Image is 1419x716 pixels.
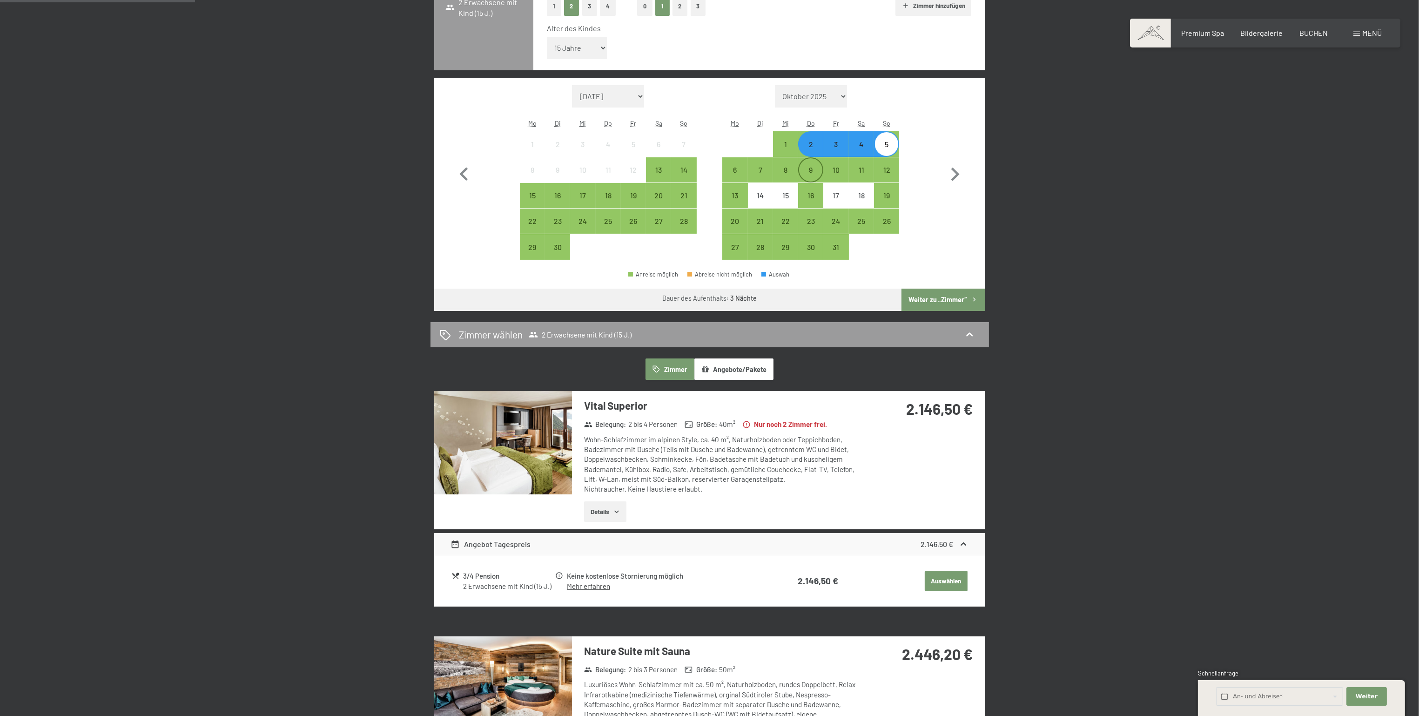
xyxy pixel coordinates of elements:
div: Anreise möglich [671,157,696,182]
div: Tue Sep 09 2025 [545,157,570,182]
button: Zimmer [646,358,694,380]
div: Anreise nicht möglich [849,183,874,208]
div: 17 [571,192,594,215]
div: Tue Oct 21 2025 [748,209,773,234]
div: 24 [824,217,847,241]
div: Wohn-Schlafzimmer im alpinen Style, ca. 40 m², Naturholzboden oder Teppichboden, Badezimmer mit D... [584,435,861,494]
div: 12 [622,166,645,189]
div: Keine kostenlose Stornierung möglich [567,571,760,581]
div: Abreise nicht möglich [687,271,753,277]
div: 26 [875,217,898,241]
strong: Nur noch 2 Zimmer frei. [742,419,827,429]
div: 3/4 Pension [463,571,554,581]
div: Auswahl [761,271,791,277]
abbr: Montag [731,119,739,127]
div: Anreise möglich [773,209,798,234]
div: 29 [521,243,544,267]
div: 29 [774,243,797,267]
div: Fri Oct 31 2025 [823,234,848,259]
div: Sun Oct 26 2025 [874,209,899,234]
div: Anreise möglich [722,209,747,234]
a: Premium Spa [1181,28,1224,37]
div: Anreise möglich [773,157,798,182]
div: 26 [622,217,645,241]
div: Sun Sep 14 2025 [671,157,696,182]
div: 9 [799,166,822,189]
div: Anreise möglich [570,209,595,234]
div: Thu Oct 30 2025 [798,234,823,259]
div: Anreise möglich [773,131,798,156]
div: 5 [622,141,645,164]
div: Anreise möglich [823,209,848,234]
div: Sun Oct 05 2025 [874,131,899,156]
span: Schnellanfrage [1198,669,1238,677]
div: Wed Sep 10 2025 [570,157,595,182]
div: Thu Sep 25 2025 [596,209,621,234]
div: Sun Oct 19 2025 [874,183,899,208]
a: Bildergalerie [1241,28,1283,37]
abbr: Donnerstag [604,119,612,127]
div: Anreise möglich [722,234,747,259]
div: Anreise möglich [596,183,621,208]
div: Anreise nicht möglich [823,183,848,208]
div: Anreise möglich [646,157,671,182]
div: 17 [824,192,847,215]
div: 3 [571,141,594,164]
abbr: Freitag [630,119,636,127]
div: Sun Sep 07 2025 [671,131,696,156]
h3: Nature Suite mit Sauna [584,644,861,658]
div: 8 [521,166,544,189]
div: Mon Oct 27 2025 [722,234,747,259]
div: Anreise möglich [646,209,671,234]
div: Mon Sep 08 2025 [520,157,545,182]
abbr: Mittwoch [579,119,586,127]
div: Sat Sep 27 2025 [646,209,671,234]
div: Fri Sep 12 2025 [621,157,646,182]
div: 19 [875,192,898,215]
div: Thu Oct 16 2025 [798,183,823,208]
div: Anreise nicht möglich [520,157,545,182]
div: 21 [749,217,772,241]
div: 2 Erwachsene mit Kind (15 J.) [463,581,554,591]
div: Thu Oct 09 2025 [798,157,823,182]
div: Anreise nicht möglich [570,131,595,156]
div: 20 [723,217,746,241]
div: Wed Oct 22 2025 [773,209,798,234]
div: 11 [597,166,620,189]
span: Weiter [1356,692,1378,701]
div: Fri Oct 17 2025 [823,183,848,208]
div: Anreise nicht möglich [596,157,621,182]
button: Weiter [1346,687,1386,706]
div: 11 [850,166,873,189]
button: Angebote/Pakete [694,358,773,380]
div: Wed Sep 03 2025 [570,131,595,156]
div: Anreise möglich [621,209,646,234]
div: Wed Oct 08 2025 [773,157,798,182]
div: 2 [546,141,569,164]
div: Anreise möglich [621,183,646,208]
strong: 2.146,50 € [798,575,838,586]
div: 16 [799,192,822,215]
div: 14 [749,192,772,215]
div: 28 [672,217,695,241]
div: Anreise möglich [646,183,671,208]
abbr: Donnerstag [807,119,815,127]
div: Thu Sep 04 2025 [596,131,621,156]
button: Weiter zu „Zimmer“ [901,289,985,311]
div: Mon Sep 22 2025 [520,209,545,234]
div: Fri Sep 19 2025 [621,183,646,208]
div: Tue Sep 30 2025 [545,234,570,259]
div: Anreise möglich [874,183,899,208]
div: Anreise nicht möglich [520,131,545,156]
strong: Größe : [685,419,717,429]
div: Anreise nicht möglich [646,131,671,156]
abbr: Sonntag [680,119,688,127]
div: 2 [799,141,822,164]
div: Anreise möglich [748,234,773,259]
div: Anreise möglich [798,209,823,234]
div: Sat Sep 20 2025 [646,183,671,208]
div: 25 [597,217,620,241]
div: 30 [546,243,569,267]
div: Anreise möglich [773,234,798,259]
span: BUCHEN [1299,28,1328,37]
